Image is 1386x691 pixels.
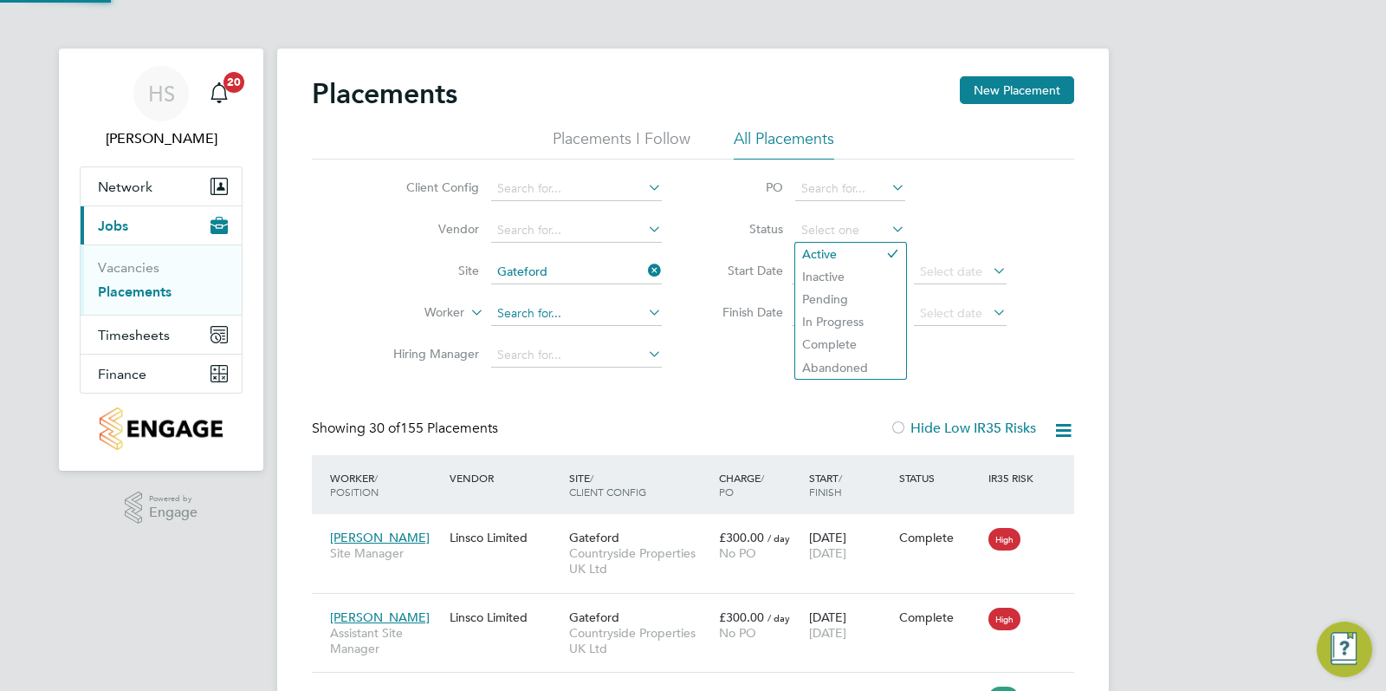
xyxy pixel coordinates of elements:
[705,179,783,195] label: PO
[890,420,1036,437] label: Hide Low IR35 Risks
[795,177,905,201] input: Search for...
[569,625,710,656] span: Countryside Properties UK Ltd
[795,218,905,243] input: Select one
[312,76,457,111] h2: Placements
[81,206,242,244] button: Jobs
[379,346,479,362] label: Hiring Manager
[98,218,128,234] span: Jobs
[491,302,662,326] input: Search for...
[80,128,243,149] span: Hugo Slattery
[719,471,764,499] span: / PO
[705,263,783,278] label: Start Date
[491,343,662,368] input: Search for...
[148,82,175,105] span: HS
[365,304,464,322] label: Worker
[795,333,906,355] li: Complete
[920,264,982,279] span: Select date
[491,260,662,284] input: Search for...
[80,407,243,450] a: Go to home page
[379,221,479,237] label: Vendor
[326,520,1074,535] a: [PERSON_NAME]Site ManagerLinsco LimitedGatefordCountryside Properties UK Ltd£300.00 / dayNo PO[DA...
[767,611,790,624] span: / day
[369,420,400,437] span: 30 of
[767,531,790,544] span: / day
[719,530,764,545] span: £300.00
[988,528,1020,551] span: High
[705,221,783,237] label: Status
[100,407,222,450] img: countryside-properties-logo-retina.png
[125,492,198,525] a: Powered byEngage
[899,610,981,625] div: Complete
[809,625,846,641] span: [DATE]
[569,530,619,545] span: Gateford
[98,179,152,195] span: Network
[805,462,895,507] div: Start
[795,356,906,379] li: Abandoned
[988,608,1020,630] span: High
[491,218,662,243] input: Search for...
[491,177,662,201] input: Search for...
[379,179,479,195] label: Client Config
[445,601,565,634] div: Linsco Limited
[719,610,764,625] span: £300.00
[369,420,498,437] span: 155 Placements
[98,327,170,343] span: Timesheets
[984,462,1044,493] div: IR35 Risk
[565,462,715,507] div: Site
[553,128,690,160] li: Placements I Follow
[1317,622,1372,677] button: Engage Resource Center
[809,545,846,561] span: [DATE]
[569,610,619,625] span: Gateford
[379,263,479,278] label: Site
[715,462,805,507] div: Charge
[719,545,756,561] span: No PO
[81,316,242,354] button: Timesheets
[81,244,242,315] div: Jobs
[705,304,783,320] label: Finish Date
[569,471,646,499] span: / Client Config
[895,462,985,493] div: Status
[809,471,842,499] span: / Finish
[795,243,906,265] li: Active
[719,625,756,641] span: No PO
[330,545,441,561] span: Site Manager
[223,72,244,93] span: 20
[805,521,895,570] div: [DATE]
[734,128,834,160] li: All Placements
[59,49,263,471] nav: Main navigation
[805,601,895,649] div: [DATE]
[795,265,906,288] li: Inactive
[445,462,565,493] div: Vendor
[202,66,236,121] a: 20
[795,288,906,310] li: Pending
[149,505,198,520] span: Engage
[326,600,1074,615] a: [PERSON_NAME]Assistant Site ManagerLinsco LimitedGatefordCountryside Properties UK Ltd£300.00 / d...
[98,284,172,300] a: Placements
[445,521,565,554] div: Linsco Limited
[81,355,242,393] button: Finance
[330,610,430,625] span: [PERSON_NAME]
[149,492,198,506] span: Powered by
[899,530,981,545] div: Complete
[330,471,379,499] span: / Position
[795,310,906,333] li: In Progress
[80,66,243,149] a: HS[PERSON_NAME]
[569,545,710,577] span: Countryside Properties UK Ltd
[920,305,982,321] span: Select date
[312,420,502,438] div: Showing
[960,76,1074,104] button: New Placement
[98,366,146,382] span: Finance
[81,167,242,205] button: Network
[330,530,430,545] span: [PERSON_NAME]
[98,259,159,276] a: Vacancies
[330,625,441,656] span: Assistant Site Manager
[326,462,445,507] div: Worker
